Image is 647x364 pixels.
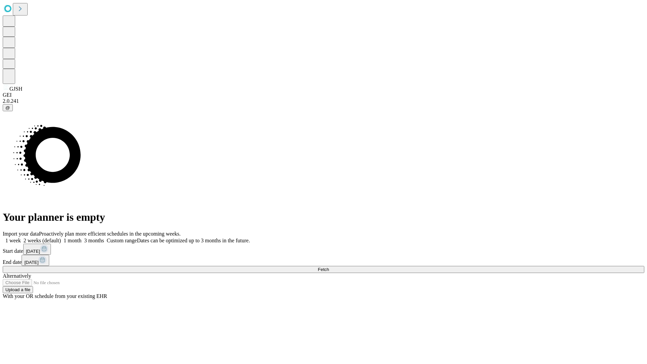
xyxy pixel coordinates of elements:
span: Import your data [3,231,39,237]
span: 1 week [5,238,21,243]
span: 3 months [84,238,104,243]
button: Upload a file [3,286,33,293]
span: Custom range [107,238,137,243]
span: With your OR schedule from your existing EHR [3,293,107,299]
div: 2.0.241 [3,98,644,104]
span: 2 weeks (default) [24,238,61,243]
span: 1 month [64,238,82,243]
span: GJSH [9,86,22,92]
button: @ [3,104,13,111]
span: [DATE] [26,249,40,254]
h1: Your planner is empty [3,211,644,223]
span: [DATE] [24,260,38,265]
span: Dates can be optimized up to 3 months in the future. [137,238,250,243]
button: [DATE] [23,244,51,255]
div: End date [3,255,644,266]
button: Fetch [3,266,644,273]
span: Alternatively [3,273,31,279]
span: Proactively plan more efficient schedules in the upcoming weeks. [39,231,181,237]
span: Fetch [318,267,329,272]
div: Start date [3,244,644,255]
div: GEI [3,92,644,98]
span: @ [5,105,10,110]
button: [DATE] [22,255,49,266]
